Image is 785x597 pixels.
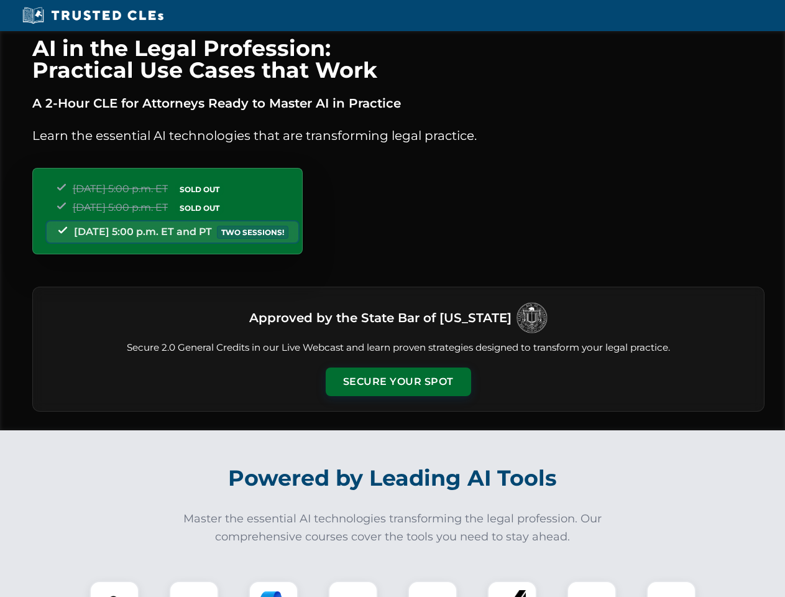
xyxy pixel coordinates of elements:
span: SOLD OUT [175,183,224,196]
button: Secure Your Spot [326,368,471,396]
p: Master the essential AI technologies transforming the legal profession. Our comprehensive courses... [175,510,610,546]
h2: Powered by Leading AI Tools [48,456,737,500]
p: Learn the essential AI technologies that are transforming legal practice. [32,126,764,146]
p: Secure 2.0 General Credits in our Live Webcast and learn proven strategies designed to transform ... [48,341,749,355]
img: Trusted CLEs [19,6,167,25]
h1: AI in the Legal Profession: Practical Use Cases that Work [32,37,764,81]
p: A 2-Hour CLE for Attorneys Ready to Master AI in Practice [32,93,764,113]
span: SOLD OUT [175,201,224,215]
span: [DATE] 5:00 p.m. ET [73,201,168,213]
h3: Approved by the State Bar of [US_STATE] [249,307,512,329]
img: Logo [516,302,548,333]
span: [DATE] 5:00 p.m. ET [73,183,168,195]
